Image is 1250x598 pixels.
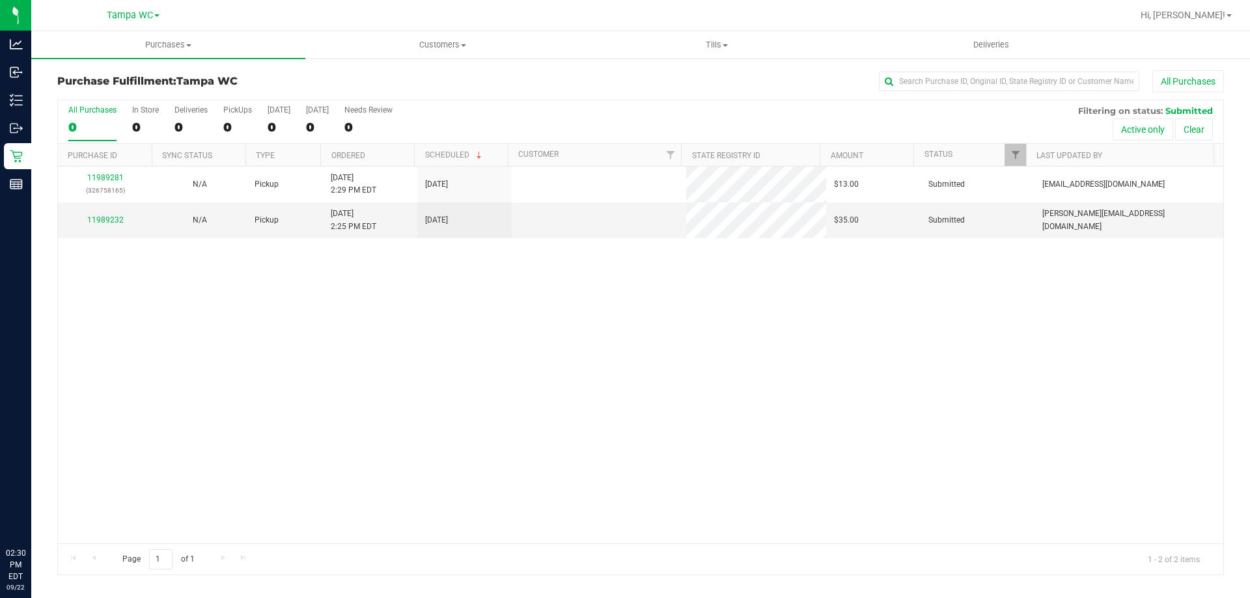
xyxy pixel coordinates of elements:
[924,150,952,159] a: Status
[344,120,393,135] div: 0
[831,151,863,160] a: Amount
[928,178,965,191] span: Submitted
[6,547,25,582] p: 02:30 PM EDT
[1141,10,1225,20] span: Hi, [PERSON_NAME]!
[928,214,965,226] span: Submitted
[255,214,279,226] span: Pickup
[879,72,1139,91] input: Search Purchase ID, Original ID, State Registry ID or Customer Name...
[1042,208,1215,232] span: [PERSON_NAME][EMAIL_ADDRESS][DOMAIN_NAME]
[176,75,238,87] span: Tampa WC
[10,66,23,79] inline-svg: Inbound
[149,549,173,569] input: 1
[162,151,212,160] a: Sync Status
[132,120,159,135] div: 0
[1078,105,1163,116] span: Filtering on status:
[111,549,205,569] span: Page of 1
[13,494,52,533] iframe: Resource center
[660,144,681,166] a: Filter
[580,39,853,51] span: Tills
[193,180,207,189] span: Not Applicable
[425,150,484,159] a: Scheduled
[193,178,207,191] button: N/A
[518,150,559,159] a: Customer
[1005,144,1026,166] a: Filter
[10,38,23,51] inline-svg: Analytics
[306,120,329,135] div: 0
[68,105,117,115] div: All Purchases
[68,120,117,135] div: 0
[834,214,859,226] span: $35.00
[425,214,448,226] span: [DATE]
[107,10,153,21] span: Tampa WC
[66,184,145,197] p: (326758165)
[57,75,446,87] h3: Purchase Fulfillment:
[132,105,159,115] div: In Store
[256,151,275,160] a: Type
[579,31,854,59] a: Tills
[854,31,1128,59] a: Deliveries
[87,173,124,182] a: 11989281
[834,178,859,191] span: $13.00
[174,105,208,115] div: Deliveries
[1036,151,1102,160] a: Last Updated By
[956,39,1027,51] span: Deliveries
[6,582,25,592] p: 09/22
[1113,118,1173,141] button: Active only
[255,178,279,191] span: Pickup
[425,178,448,191] span: [DATE]
[1175,118,1213,141] button: Clear
[305,31,579,59] a: Customers
[223,105,252,115] div: PickUps
[1165,105,1213,116] span: Submitted
[331,172,376,197] span: [DATE] 2:29 PM EDT
[10,94,23,107] inline-svg: Inventory
[10,122,23,135] inline-svg: Outbound
[68,151,117,160] a: Purchase ID
[193,214,207,226] button: N/A
[10,178,23,191] inline-svg: Reports
[10,150,23,163] inline-svg: Retail
[306,105,329,115] div: [DATE]
[306,39,579,51] span: Customers
[344,105,393,115] div: Needs Review
[1137,549,1210,569] span: 1 - 2 of 2 items
[1042,178,1165,191] span: [EMAIL_ADDRESS][DOMAIN_NAME]
[268,120,290,135] div: 0
[331,208,376,232] span: [DATE] 2:25 PM EDT
[268,105,290,115] div: [DATE]
[331,151,365,160] a: Ordered
[31,39,305,51] span: Purchases
[31,31,305,59] a: Purchases
[1152,70,1224,92] button: All Purchases
[193,215,207,224] span: Not Applicable
[223,120,252,135] div: 0
[174,120,208,135] div: 0
[692,151,760,160] a: State Registry ID
[87,215,124,224] a: 11989232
